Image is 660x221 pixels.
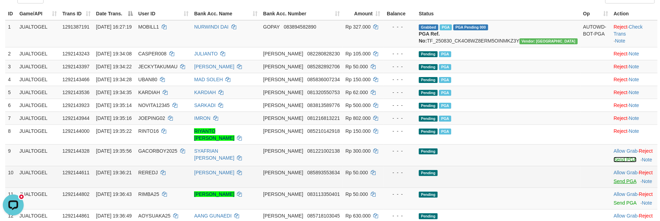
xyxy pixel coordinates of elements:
td: 10 [5,166,17,188]
span: · [614,170,639,175]
td: · [611,166,658,188]
span: 1292143243 [62,51,90,56]
div: - - - [386,63,414,70]
span: 1292143944 [62,115,90,121]
td: · [611,144,658,166]
a: Reject [614,51,628,56]
span: [PERSON_NAME] [263,128,303,134]
a: Send PGA [614,200,636,206]
div: new message indicator [18,2,25,8]
a: Allow Grab [614,213,637,219]
div: - - - [386,212,414,219]
span: PGA [439,116,451,122]
span: Copy 081320550753 to clipboard [307,90,340,95]
span: JOEPING02 [138,115,165,121]
th: Bank Acc. Number: activate to sort column ascending [260,7,343,20]
a: Note [629,64,639,69]
a: Reject [614,115,628,121]
th: Game/API: activate to sort column ascending [17,7,60,20]
a: Reject [614,77,628,82]
span: Copy 085210142918 to clipboard [307,128,340,134]
div: - - - [386,147,414,154]
a: Note [629,90,639,95]
span: [DATE] 19:34:28 [96,77,132,82]
td: JUALTOGEL [17,47,60,60]
span: Rp 802.000 [345,115,370,121]
span: Pending [419,64,438,70]
span: Copy 085893553634 to clipboard [307,170,340,175]
span: Marked by biranggota1 [439,51,451,57]
th: Bank Acc. Name: activate to sort column ascending [191,7,260,20]
button: Open LiveChat chat widget [3,3,24,24]
span: [PERSON_NAME] [263,213,303,219]
span: · [614,191,639,197]
span: Rp 105.000 [345,51,370,56]
span: [PERSON_NAME] [263,77,303,82]
span: [DATE] 19:34:35 [96,90,132,95]
span: [DATE] 19:35:22 [96,128,132,134]
a: MAD SOLEH [194,77,223,82]
a: Note [642,157,652,162]
span: Rp 150.000 [345,77,370,82]
td: 9 [5,144,17,166]
span: Copy 082280828230 to clipboard [307,51,340,56]
span: [PERSON_NAME] [263,170,303,175]
th: ID [5,7,17,20]
span: Pending [419,148,438,154]
td: JUALTOGEL [17,20,60,47]
td: 1 [5,20,17,47]
a: Allow Grab [614,191,637,197]
span: Pending [419,77,438,83]
td: · [611,47,658,60]
span: KARDIAH [138,90,160,95]
span: AOYSUAKA25 [138,213,171,219]
span: Marked by biranggota1 [440,24,452,30]
span: Pending [419,51,438,57]
span: Marked by biranggota1 [439,90,451,96]
a: Note [629,102,639,108]
span: [PERSON_NAME] [263,115,303,121]
th: Date Trans.: activate to sort column descending [93,7,136,20]
td: AUTOWD-BOT-PGA [581,20,611,47]
a: Reject [614,64,628,69]
td: 3 [5,60,17,73]
span: 1292144611 [62,170,90,175]
td: · [611,60,658,73]
span: [DATE] 19:36:43 [96,191,132,197]
span: Copy 081216813221 to clipboard [307,115,340,121]
div: - - - [386,89,414,96]
span: [DATE] 19:34:08 [96,51,132,56]
a: Reject [614,102,628,108]
span: 1292143923 [62,102,90,108]
a: [PERSON_NAME] [194,191,234,197]
span: Vendor URL: https://checkout4.1velocity.biz [520,38,578,44]
a: Note [642,200,652,206]
span: NOVITA12345 [138,102,170,108]
a: Reject [614,90,628,95]
span: Marked by biranggota1 [439,64,451,70]
div: - - - [386,128,414,135]
td: JUALTOGEL [17,60,60,73]
span: [DATE] 19:36:21 [96,170,132,175]
div: - - - [386,115,414,122]
a: RIYANTO [PERSON_NAME] [194,128,234,141]
a: [PERSON_NAME] [194,64,234,69]
a: Reject [639,213,653,219]
span: [DATE] 19:34:22 [96,64,132,69]
td: JUALTOGEL [17,99,60,112]
a: IMRON [194,115,210,121]
span: Pending [419,192,438,198]
span: Rp 327.000 [345,24,370,30]
span: GACORBOY2025 [138,148,177,154]
span: 1292143536 [62,90,90,95]
span: PGA [439,129,451,135]
th: Balance [383,7,416,20]
td: JUALTOGEL [17,166,60,188]
span: [PERSON_NAME] [263,102,303,108]
a: Note [642,178,652,184]
th: Action [611,7,658,20]
span: RIMBA25 [138,191,159,197]
a: SARKADI [194,102,215,108]
td: 4 [5,73,17,86]
span: Pending [419,103,438,109]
